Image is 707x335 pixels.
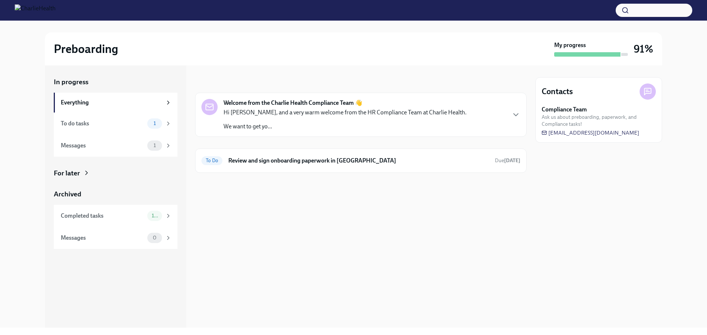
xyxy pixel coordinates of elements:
[224,108,467,117] p: Hi [PERSON_NAME], and a very warm welcome from the HR Compliance Team at Charlie Health.
[224,99,362,107] strong: Welcome from the Charlie Health Compliance Team 👋
[54,93,177,113] a: Everything
[495,157,520,164] span: August 14th, 2025 07:00
[228,157,489,165] h6: Review and sign onboarding paperwork in [GEOGRAPHIC_DATA]
[634,42,653,56] h3: 91%
[148,235,161,240] span: 0
[542,106,587,114] strong: Compliance Team
[54,227,177,249] a: Messages0
[54,135,177,157] a: Messages1
[61,212,144,220] div: Completed tasks
[554,41,586,49] strong: My progress
[149,121,160,126] span: 1
[54,205,177,227] a: Completed tasks10
[504,157,520,164] strong: [DATE]
[61,120,144,128] div: To do tasks
[195,77,230,87] div: In progress
[201,158,222,163] span: To Do
[542,114,656,128] span: Ask us about preboarding, paperwork, and Compliance tasks!
[54,189,177,199] a: Archived
[542,86,573,97] h4: Contacts
[61,99,162,107] div: Everything
[495,157,520,164] span: Due
[201,155,520,167] a: To DoReview and sign onboarding paperwork in [GEOGRAPHIC_DATA]Due[DATE]
[54,113,177,135] a: To do tasks1
[15,4,56,16] img: CharlieHealth
[149,143,160,148] span: 1
[61,234,144,242] div: Messages
[54,168,80,178] div: For later
[147,213,162,218] span: 10
[54,168,177,178] a: For later
[54,77,177,87] a: In progress
[54,42,118,56] h2: Preboarding
[224,122,467,131] p: We want to get yo...
[542,129,639,136] a: [EMAIL_ADDRESS][DOMAIN_NAME]
[61,142,144,150] div: Messages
